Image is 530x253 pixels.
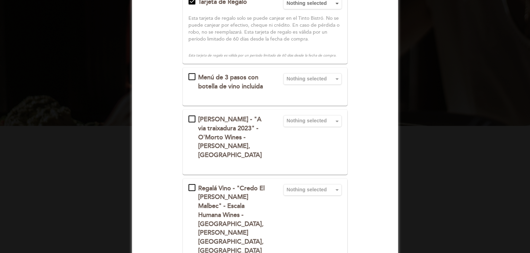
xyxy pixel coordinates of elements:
div: [PERSON_NAME] - "A via traixadura 2023" - O'Morto Wines - [PERSON_NAME], [GEOGRAPHIC_DATA] [198,115,265,160]
button: Nothing selected [283,184,342,195]
span: Nothing selected [286,117,338,124]
button: Nothing selected [283,73,342,85]
div: Esta tarjeta de regalo solo se puede canjear en el Tinto Bistró. No se puede canjear por efectivo... [188,15,342,43]
span: Nothing selected [286,75,338,82]
md-checkbox: Menú de 3 pasos con botella de vino incluida [188,73,275,91]
div: Esta tarjeta de regalo es válida por un período limitado de 60 días desde la fecha de compra. [188,53,342,58]
div: Menú de 3 pasos con botella de vino incluida [198,73,265,91]
md-checkbox: Regalá Vino - "A via traixadura 2023" - O'Morto Wines - Riberio, Galicia [188,115,275,160]
span: Nothing selected [286,186,338,193]
button: Nothing selected [283,115,342,127]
